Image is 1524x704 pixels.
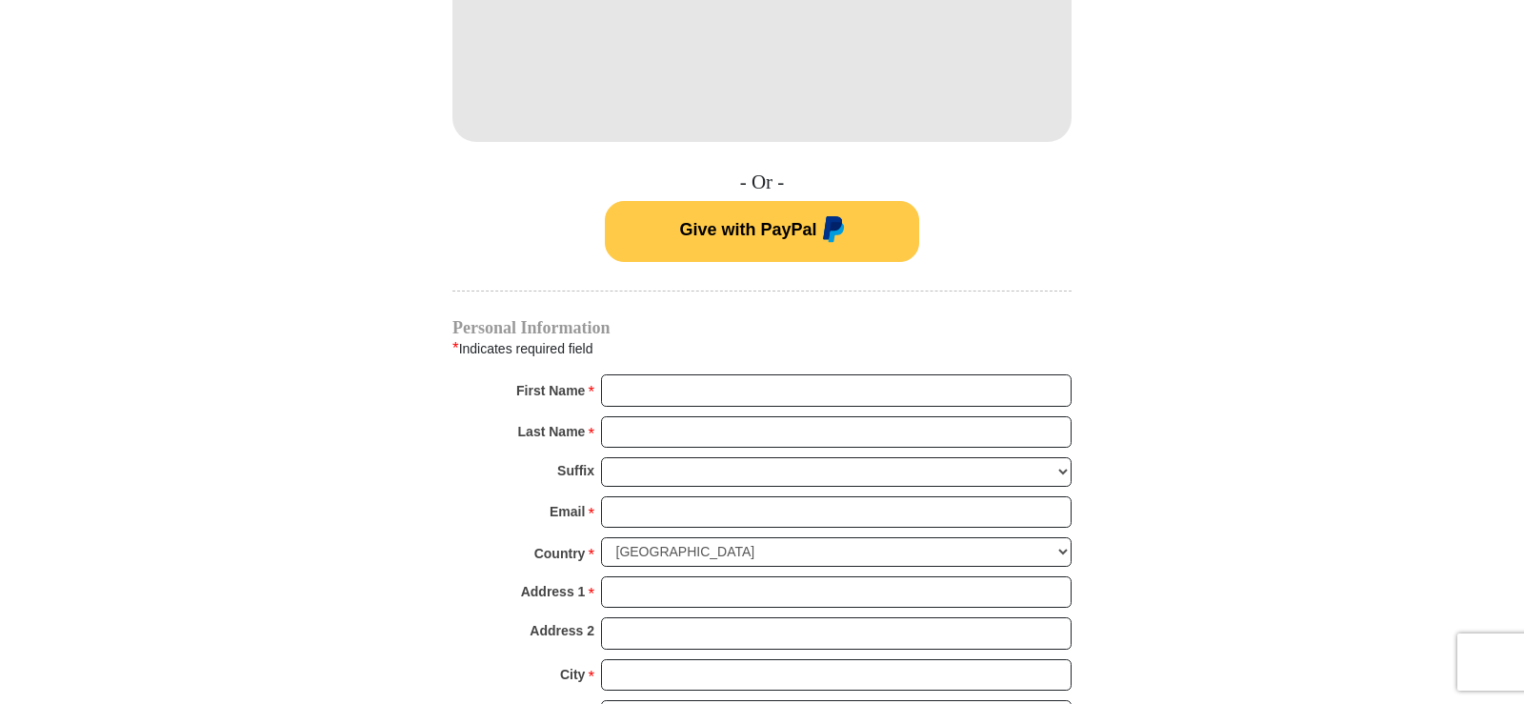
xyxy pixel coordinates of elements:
[817,216,845,247] img: paypal
[516,377,585,404] strong: First Name
[518,418,586,445] strong: Last Name
[452,320,1072,335] h4: Personal Information
[560,661,585,688] strong: City
[557,457,594,484] strong: Suffix
[534,540,586,567] strong: Country
[452,171,1072,194] h4: - Or -
[452,336,1072,361] div: Indicates required field
[605,201,919,262] button: Give with PayPal
[521,578,586,605] strong: Address 1
[550,498,585,525] strong: Email
[679,220,816,239] span: Give with PayPal
[530,617,594,644] strong: Address 2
